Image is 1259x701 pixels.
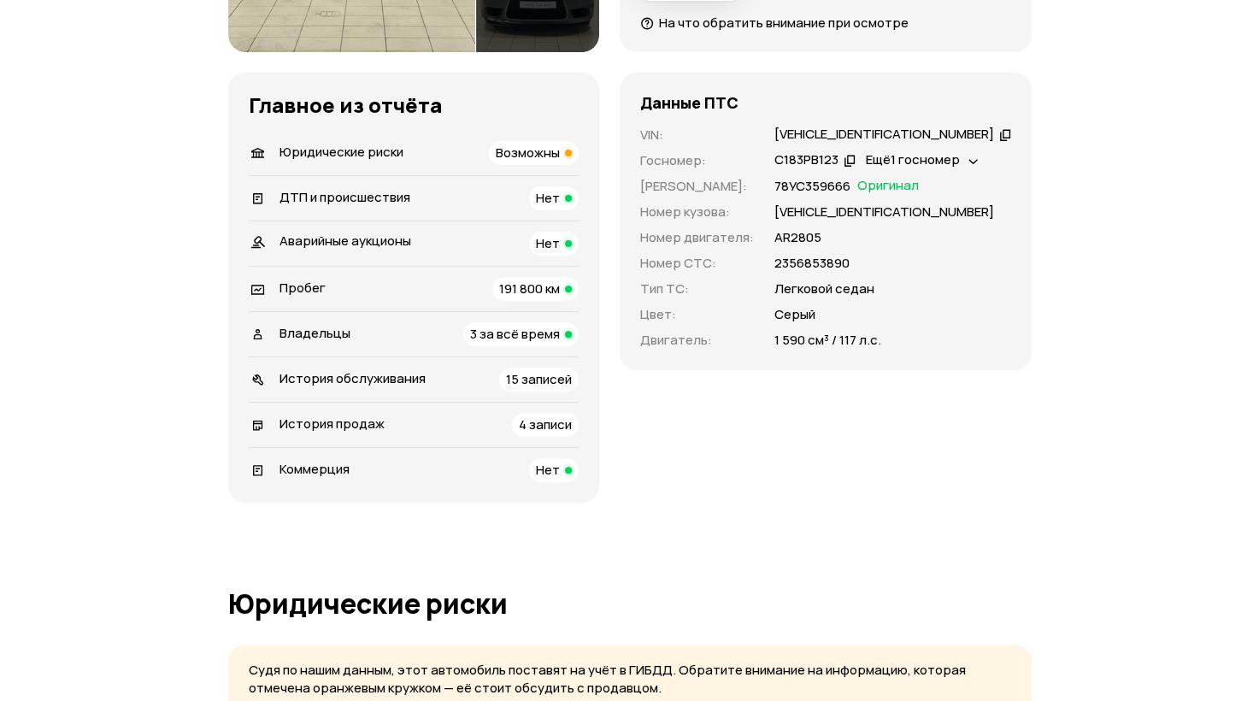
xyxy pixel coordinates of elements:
p: Тип ТС : [640,280,754,298]
span: История обслуживания [279,369,426,387]
p: Цвет : [640,305,754,324]
span: История продаж [279,415,385,433]
p: Номер СТС : [640,254,754,273]
span: Коммерция [279,460,350,478]
p: 1 590 см³ / 117 л.с. [774,331,881,350]
p: [PERSON_NAME] : [640,177,754,196]
p: Двигатель : [640,331,754,350]
span: ДТП и происшествия [279,188,410,206]
p: 2356853890 [774,254,850,273]
span: На что обратить внимание при осмотре [659,14,909,32]
p: [VEHICLE_IDENTIFICATION_NUMBER] [774,203,994,221]
p: Легковой седан [774,280,874,298]
h4: Данные ПТС [640,93,738,112]
span: 3 за всё время [470,325,560,343]
p: Госномер : [640,151,754,170]
span: Нет [536,189,560,207]
span: 4 записи [519,415,572,433]
h1: Юридические риски [228,588,1032,619]
div: С183РВ123 [774,151,838,169]
span: Оригинал [857,177,919,196]
p: Судя по нашим данным, этот автомобиль поставят на учёт в ГИБДД. Обратите внимание на информацию, ... [249,662,1011,697]
span: 15 записей [506,370,572,388]
div: [VEHICLE_IDENTIFICATION_NUMBER] [774,126,994,144]
span: Возможны [496,144,560,162]
span: Нет [536,234,560,252]
span: Юридические риски [279,143,403,161]
a: На что обратить внимание при осмотре [640,14,909,32]
span: Аварийные аукционы [279,232,411,250]
p: Номер кузова : [640,203,754,221]
p: Серый [774,305,815,324]
p: Номер двигателя : [640,228,754,247]
span: Нет [536,461,560,479]
h3: Главное из отчёта [249,93,579,117]
p: 78УС359666 [774,177,850,196]
span: Ещё 1 госномер [866,150,960,168]
span: Пробег [279,279,326,297]
span: 191 800 км [499,280,560,297]
span: Владельцы [279,324,350,342]
p: VIN : [640,126,754,144]
p: АR2805 [774,228,821,247]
